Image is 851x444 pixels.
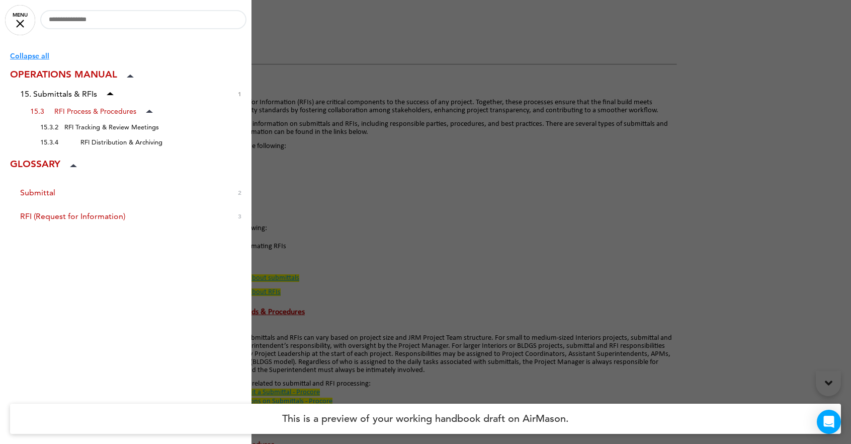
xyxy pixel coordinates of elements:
span: 3 [238,212,241,220]
span: 15.3 RFI Process & Procedures [30,107,136,116]
span: 15.3.2 RFI Tracking & Review Meetings [40,123,159,131]
span: 15. Submittals & RFIs [20,90,97,98]
span: 2 [238,188,241,197]
span: RFI (Request for Information) [20,212,125,220]
span: 1 [238,90,241,98]
span: 15.3.4 RFI Distribution & Archiving [40,138,162,146]
div: Open Intercom Messenger [817,410,841,434]
p: Collapse all [10,50,251,61]
span: Submittal [20,188,55,197]
h4: This is a preview of your working handbook draft on AirMason. [10,404,841,434]
a: MENU [5,5,35,35]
